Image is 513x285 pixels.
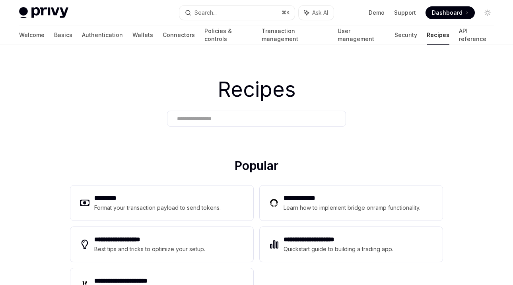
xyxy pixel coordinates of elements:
[282,10,290,16] span: ⌘ K
[312,9,328,17] span: Ask AI
[94,203,221,213] div: Format your transaction payload to send tokens.
[284,244,394,254] div: Quickstart guide to building a trading app.
[459,25,494,45] a: API reference
[19,7,68,18] img: light logo
[132,25,153,45] a: Wallets
[299,6,334,20] button: Ask AI
[284,203,423,213] div: Learn how to implement bridge onramp functionality.
[262,25,328,45] a: Transaction management
[426,6,475,19] a: Dashboard
[432,9,462,17] span: Dashboard
[54,25,72,45] a: Basics
[179,6,294,20] button: Search...⌘K
[394,25,417,45] a: Security
[394,9,416,17] a: Support
[369,9,385,17] a: Demo
[163,25,195,45] a: Connectors
[82,25,123,45] a: Authentication
[481,6,494,19] button: Toggle dark mode
[204,25,252,45] a: Policies & controls
[94,244,206,254] div: Best tips and tricks to optimize your setup.
[70,185,253,221] a: **** ****Format your transaction payload to send tokens.
[19,25,45,45] a: Welcome
[338,25,385,45] a: User management
[70,158,443,176] h2: Popular
[194,8,217,18] div: Search...
[427,25,449,45] a: Recipes
[260,185,443,221] a: **** **** ***Learn how to implement bridge onramp functionality.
